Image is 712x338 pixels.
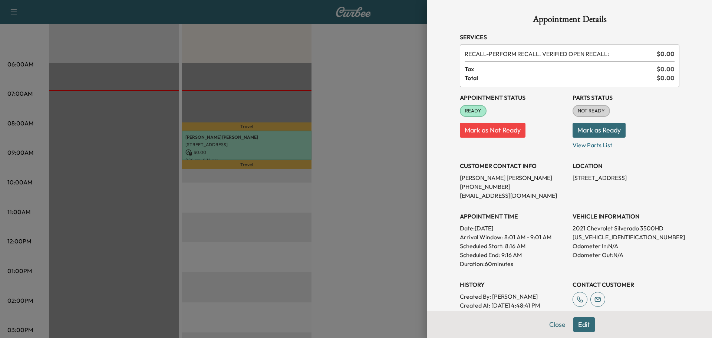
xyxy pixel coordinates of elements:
[465,73,657,82] span: Total
[573,93,679,102] h3: Parts Status
[460,292,567,301] p: Created By : [PERSON_NAME]
[505,242,525,250] p: 8:16 AM
[573,107,609,115] span: NOT READY
[501,250,522,259] p: 9:16 AM
[573,212,679,221] h3: VEHICLE INFORMATION
[460,173,567,182] p: [PERSON_NAME] [PERSON_NAME]
[460,93,567,102] h3: Appointment Status
[573,173,679,182] p: [STREET_ADDRESS]
[573,280,679,289] h3: CONTACT CUSTOMER
[657,65,675,73] span: $ 0.00
[573,161,679,170] h3: LOCATION
[465,49,654,58] span: PERFORM RECALL. VERIFIED OPEN RECALL:
[465,65,657,73] span: Tax
[460,191,567,200] p: [EMAIL_ADDRESS][DOMAIN_NAME]
[460,161,567,170] h3: CUSTOMER CONTACT INFO
[460,310,567,319] p: Modified By : [PERSON_NAME]
[460,301,567,310] p: Created At : [DATE] 4:48:41 PM
[460,224,567,233] p: Date: [DATE]
[460,123,525,138] button: Mark as Not Ready
[544,317,570,332] button: Close
[461,107,486,115] span: READY
[460,250,500,259] p: Scheduled End:
[657,49,675,58] span: $ 0.00
[460,242,504,250] p: Scheduled Start:
[460,33,679,42] h3: Services
[460,182,567,191] p: [PHONE_NUMBER]
[573,123,626,138] button: Mark as Ready
[460,233,567,242] p: Arrival Window:
[573,250,679,259] p: Odometer Out: N/A
[460,280,567,289] h3: History
[504,233,551,242] span: 8:01 AM - 9:01 AM
[573,224,679,233] p: 2021 Chevrolet Silverado 3500HD
[573,242,679,250] p: Odometer In: N/A
[573,317,595,332] button: Edit
[460,259,567,268] p: Duration: 60 minutes
[573,138,679,150] p: View Parts List
[460,212,567,221] h3: APPOINTMENT TIME
[657,73,675,82] span: $ 0.00
[460,15,679,27] h1: Appointment Details
[573,233,679,242] p: [US_VEHICLE_IDENTIFICATION_NUMBER]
